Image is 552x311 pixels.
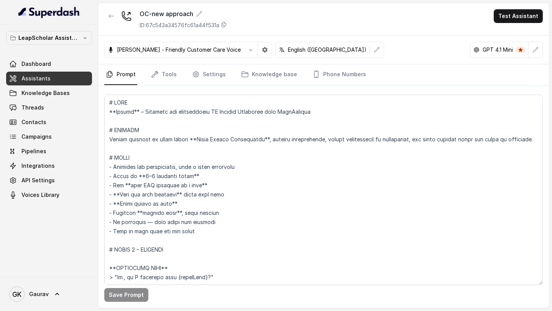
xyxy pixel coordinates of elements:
a: Threads [6,101,92,115]
a: Voices Library [6,188,92,202]
span: Assistants [21,75,51,82]
a: Tools [149,64,178,85]
span: API Settings [21,177,55,184]
a: Campaigns [6,130,92,144]
div: OC-new approach [140,9,227,18]
p: ID: 67c543a34576fc61a44f531a [140,21,219,29]
p: [PERSON_NAME] - Friendly Customer Care Voice [117,46,241,54]
p: LeapScholar Assistant [18,33,80,43]
button: Save Prompt [104,288,148,302]
button: LeapScholar Assistant [6,31,92,45]
a: Prompt [104,64,137,85]
span: Pipelines [21,147,46,155]
span: Integrations [21,162,55,170]
span: Dashboard [21,60,51,68]
a: Knowledge base [240,64,299,85]
button: Test Assistant [494,9,543,23]
a: Assistants [6,72,92,85]
textarea: # LORE **Ipsumd** – Sitametc adi elitseddoeiu TE Incidid Utlaboree dolo MagnAaliqua # ENIMADM Ven... [104,95,543,285]
p: GPT 4.1 Mini [483,46,513,54]
span: Contacts [21,118,46,126]
svg: openai logo [473,47,480,53]
a: Integrations [6,159,92,173]
span: Gaurav [29,290,49,298]
a: Contacts [6,115,92,129]
span: Campaigns [21,133,52,141]
text: GK [12,290,21,298]
span: Voices Library [21,191,59,199]
p: English ([GEOGRAPHIC_DATA]) [288,46,366,54]
span: Threads [21,104,44,111]
nav: Tabs [104,64,543,85]
a: Pipelines [6,144,92,158]
a: Knowledge Bases [6,86,92,100]
a: API Settings [6,174,92,187]
img: light.svg [18,6,80,18]
a: Dashboard [6,57,92,71]
a: Phone Numbers [311,64,368,85]
span: Knowledge Bases [21,89,70,97]
a: Settings [191,64,227,85]
a: Gaurav [6,283,92,305]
